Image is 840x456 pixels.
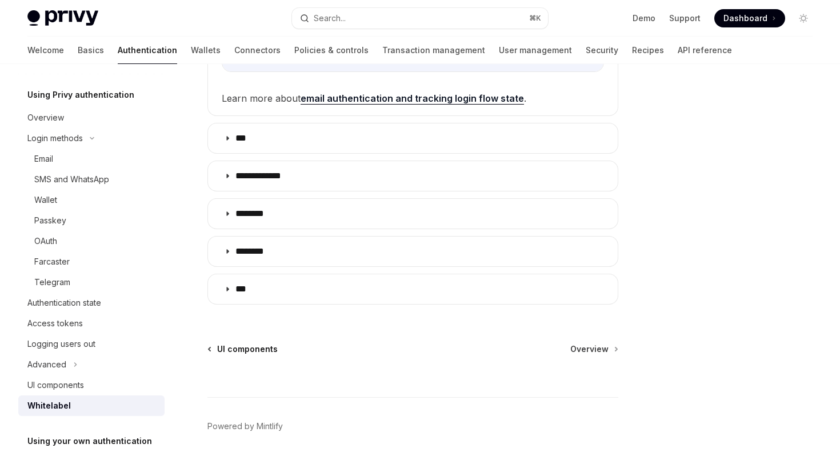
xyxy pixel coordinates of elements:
[207,421,283,432] a: Powered by Mintlify
[18,375,165,395] a: UI components
[18,251,165,272] a: Farcaster
[27,399,71,413] div: Whitelabel
[27,434,152,448] h5: Using your own authentication
[382,37,485,64] a: Transaction management
[27,296,101,310] div: Authentication state
[18,231,165,251] a: OAuth
[714,9,785,27] a: Dashboard
[34,173,109,186] div: SMS and WhatsApp
[669,13,701,24] a: Support
[18,293,165,313] a: Authentication state
[27,10,98,26] img: light logo
[18,169,165,190] a: SMS and WhatsApp
[209,343,278,355] a: UI components
[34,214,66,227] div: Passkey
[118,37,177,64] a: Authentication
[18,313,165,334] a: Access tokens
[27,88,134,102] h5: Using Privy authentication
[18,149,165,169] a: Email
[27,317,83,330] div: Access tokens
[292,8,547,29] button: Search...⌘K
[78,37,104,64] a: Basics
[633,13,655,24] a: Demo
[570,343,609,355] span: Overview
[18,190,165,210] a: Wallet
[27,111,64,125] div: Overview
[18,107,165,128] a: Overview
[18,334,165,354] a: Logging users out
[301,93,524,105] a: email authentication and tracking login flow state
[570,343,617,355] a: Overview
[314,11,346,25] div: Search...
[34,255,70,269] div: Farcaster
[586,37,618,64] a: Security
[18,272,165,293] a: Telegram
[34,193,57,207] div: Wallet
[18,395,165,416] a: Whitelabel
[34,275,70,289] div: Telegram
[723,13,767,24] span: Dashboard
[678,37,732,64] a: API reference
[222,90,604,106] span: Learn more about .
[529,14,541,23] span: ⌘ K
[191,37,221,64] a: Wallets
[34,234,57,248] div: OAuth
[27,337,95,351] div: Logging users out
[34,152,53,166] div: Email
[27,378,84,392] div: UI components
[18,210,165,231] a: Passkey
[27,358,66,371] div: Advanced
[794,9,813,27] button: Toggle dark mode
[499,37,572,64] a: User management
[217,343,278,355] span: UI components
[632,37,664,64] a: Recipes
[294,37,369,64] a: Policies & controls
[27,131,83,145] div: Login methods
[234,37,281,64] a: Connectors
[27,37,64,64] a: Welcome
